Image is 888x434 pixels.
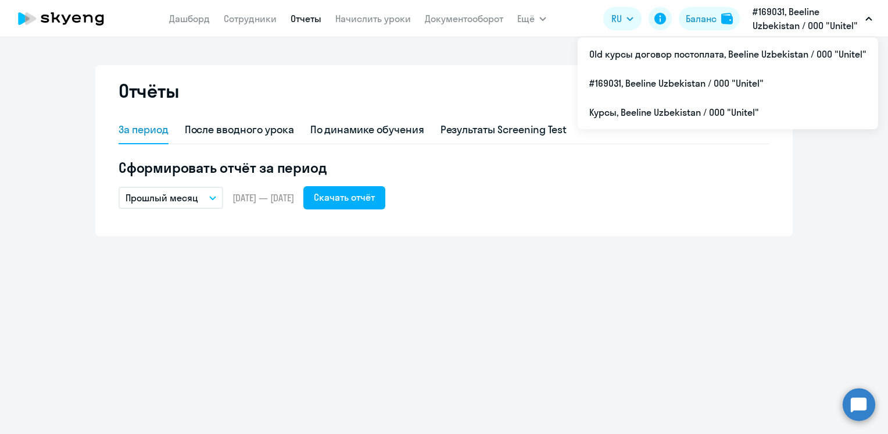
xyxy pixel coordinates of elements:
div: Баланс [686,12,717,26]
button: Скачать отчёт [303,186,385,209]
button: Прошлый месяц [119,187,223,209]
img: balance [721,13,733,24]
div: Результаты Screening Test [441,122,567,137]
button: RU [603,7,642,30]
a: Сотрудники [224,13,277,24]
a: Дашборд [169,13,210,24]
a: Документооборот [425,13,503,24]
ul: Ещё [578,37,878,129]
div: За период [119,122,169,137]
div: По динамике обучения [310,122,424,137]
button: Ещё [517,7,546,30]
span: RU [611,12,622,26]
h5: Сформировать отчёт за период [119,158,769,177]
span: Ещё [517,12,535,26]
p: Прошлый месяц [126,191,198,205]
a: Начислить уроки [335,13,411,24]
p: #169031, Beeline Uzbekistan / ООО "Unitel" [753,5,861,33]
div: Скачать отчёт [314,190,375,204]
div: После вводного урока [185,122,294,137]
a: Отчеты [291,13,321,24]
span: [DATE] — [DATE] [232,191,294,204]
h2: Отчёты [119,79,179,102]
button: #169031, Beeline Uzbekistan / ООО "Unitel" [747,5,878,33]
button: Балансbalance [679,7,740,30]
